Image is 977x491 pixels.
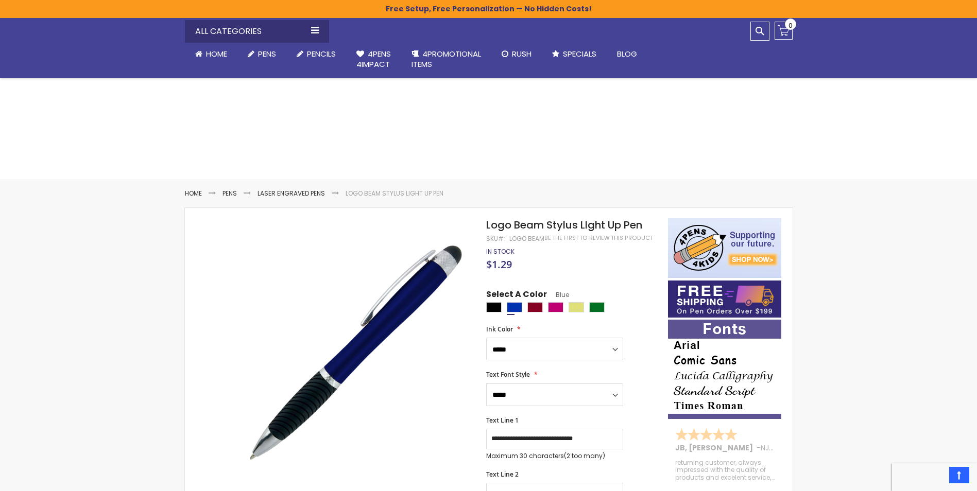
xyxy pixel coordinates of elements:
img: 4pens 4 kids [668,218,781,278]
span: Select A Color [486,289,547,303]
div: returning customer, always impressed with the quality of products and excelent service, will retu... [675,459,775,481]
span: In stock [486,247,515,256]
span: NJ [761,443,774,453]
a: Rush [491,43,542,65]
span: Text Font Style [486,370,530,379]
span: Pens [258,48,276,59]
span: Text Line 2 [486,470,519,479]
div: Gold [569,302,584,312]
div: logo beam [509,235,544,243]
div: All Categories [185,20,329,43]
span: 0 [789,21,793,30]
span: 4Pens 4impact [356,48,391,69]
span: - , [757,443,846,453]
span: (2 too many) [564,451,605,460]
a: Specials [542,43,607,65]
a: Pencils [286,43,346,65]
p: Maximum 30 characters [486,452,623,460]
span: Home [206,48,227,59]
div: Fushia [548,302,563,312]
div: Availability [486,248,515,256]
span: Text Line 1 [486,416,519,425]
a: 0 [775,22,793,40]
div: Green [589,302,605,312]
a: 4PROMOTIONALITEMS [401,43,491,76]
span: Specials [563,48,596,59]
div: Burgundy [527,302,543,312]
a: Pens [237,43,286,65]
a: 4Pens4impact [346,43,401,76]
li: Logo Beam Stylus LIght Up Pen [346,189,443,198]
div: Blue [507,302,522,312]
a: Pens [222,189,237,198]
span: Blog [617,48,637,59]
div: Black [486,302,502,312]
span: JB, [PERSON_NAME] [675,443,757,453]
span: Ink Color [486,325,513,334]
a: Laser Engraved Pens [258,189,325,198]
a: Be the first to review this product [544,234,653,242]
span: Rush [512,48,532,59]
a: Blog [607,43,647,65]
iframe: Google Customer Reviews [892,463,977,491]
span: Pencils [307,48,336,59]
strong: SKU [486,234,505,243]
a: Home [185,189,202,198]
img: Free shipping on orders over $199 [668,280,781,318]
span: Blue [547,290,569,299]
span: $1.29 [486,257,512,271]
span: Logo Beam Stylus LIght Up Pen [486,218,642,232]
a: Home [185,43,237,65]
img: logo_beam_side_blue_1.jpg [237,233,473,468]
img: font-personalization-examples [668,320,781,419]
span: 4PROMOTIONAL ITEMS [412,48,481,69]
